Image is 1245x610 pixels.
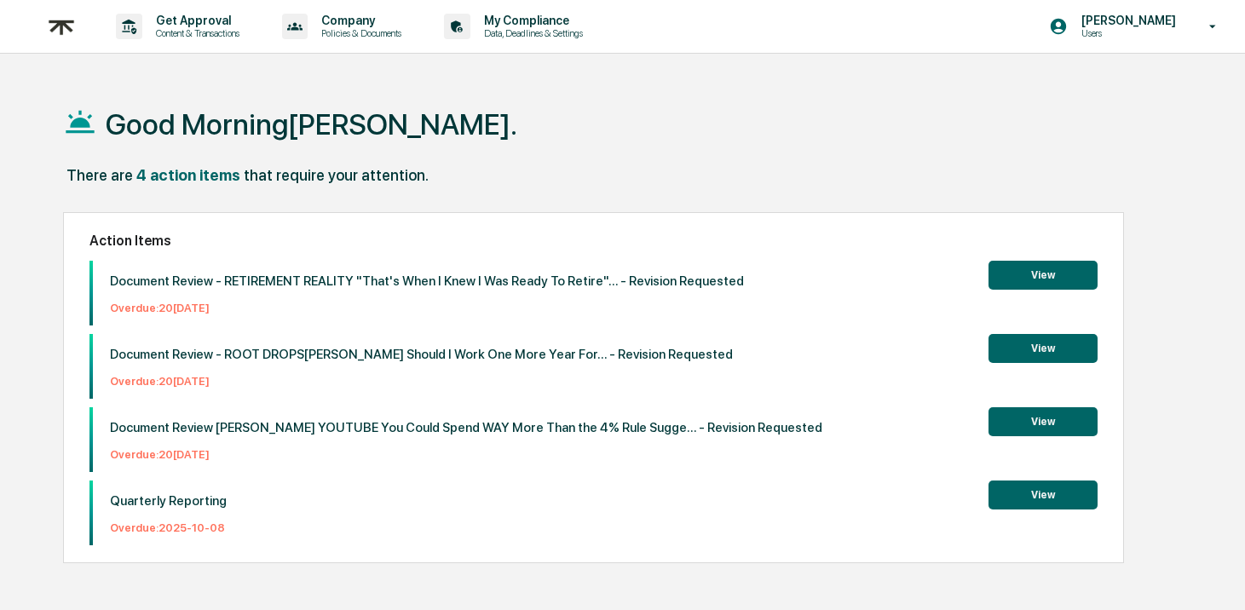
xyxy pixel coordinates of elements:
[308,14,410,27] p: Company
[989,486,1098,502] a: View
[989,334,1098,363] button: View
[110,347,733,362] p: Document Review - ROOT DROPS[PERSON_NAME] Should I Work One More Year For... - Revision Requested
[244,166,429,184] div: that require your attention.
[989,266,1098,282] a: View
[142,14,248,27] p: Get Approval
[110,448,822,461] p: Overdue: 20[DATE]
[470,14,591,27] p: My Compliance
[142,27,248,39] p: Content & Transactions
[110,420,822,435] p: Document Review [PERSON_NAME] YOUTUBE You Could Spend WAY More Than the 4% Rule Sugge... - Revisi...
[106,107,517,141] h1: Good Morning[PERSON_NAME].
[989,407,1098,436] button: View
[308,27,410,39] p: Policies & Documents
[110,302,744,314] p: Overdue: 20[DATE]
[110,521,227,534] p: Overdue: 2025-10-08
[989,339,1098,355] a: View
[89,233,1098,249] h2: Action Items
[989,412,1098,429] a: View
[110,375,733,388] p: Overdue: 20[DATE]
[41,6,82,48] img: logo
[1068,27,1184,39] p: Users
[110,493,227,509] p: Quarterly Reporting
[989,261,1098,290] button: View
[470,27,591,39] p: Data, Deadlines & Settings
[989,481,1098,509] button: View
[1068,14,1184,27] p: [PERSON_NAME]
[136,166,240,184] div: 4 action items
[110,273,744,289] p: Document Review - RETIREMENT REALITY "That's When I Knew I Was Ready To Retire"... - Revision Req...
[66,166,133,184] div: There are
